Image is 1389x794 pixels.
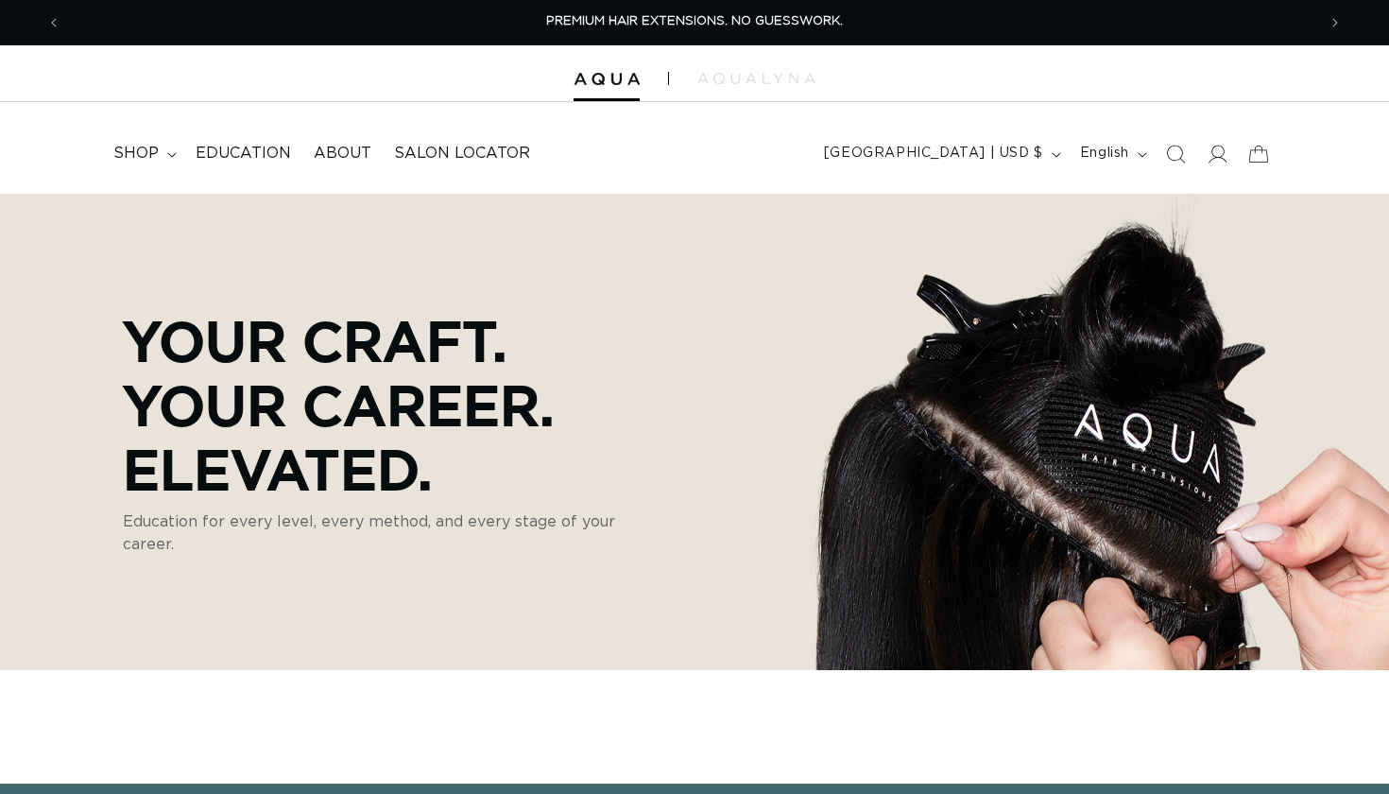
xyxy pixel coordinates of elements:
[314,144,371,164] span: About
[1155,133,1196,175] summary: Search
[196,144,291,164] span: Education
[813,136,1069,172] button: [GEOGRAPHIC_DATA] | USD $
[1080,144,1129,164] span: English
[574,73,640,86] img: Aqua Hair Extensions
[123,308,661,501] p: Your Craft. Your Career. Elevated.
[1314,5,1356,41] button: Next announcement
[394,144,530,164] span: Salon Locator
[383,132,541,175] a: Salon Locator
[123,510,661,556] p: Education for every level, every method, and every stage of your career.
[824,144,1043,164] span: [GEOGRAPHIC_DATA] | USD $
[33,5,75,41] button: Previous announcement
[113,144,159,164] span: shop
[184,132,302,175] a: Education
[546,15,843,27] span: PREMIUM HAIR EXTENSIONS. NO GUESSWORK.
[102,132,184,175] summary: shop
[697,73,815,84] img: aqualyna.com
[302,132,383,175] a: About
[1069,136,1155,172] button: English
